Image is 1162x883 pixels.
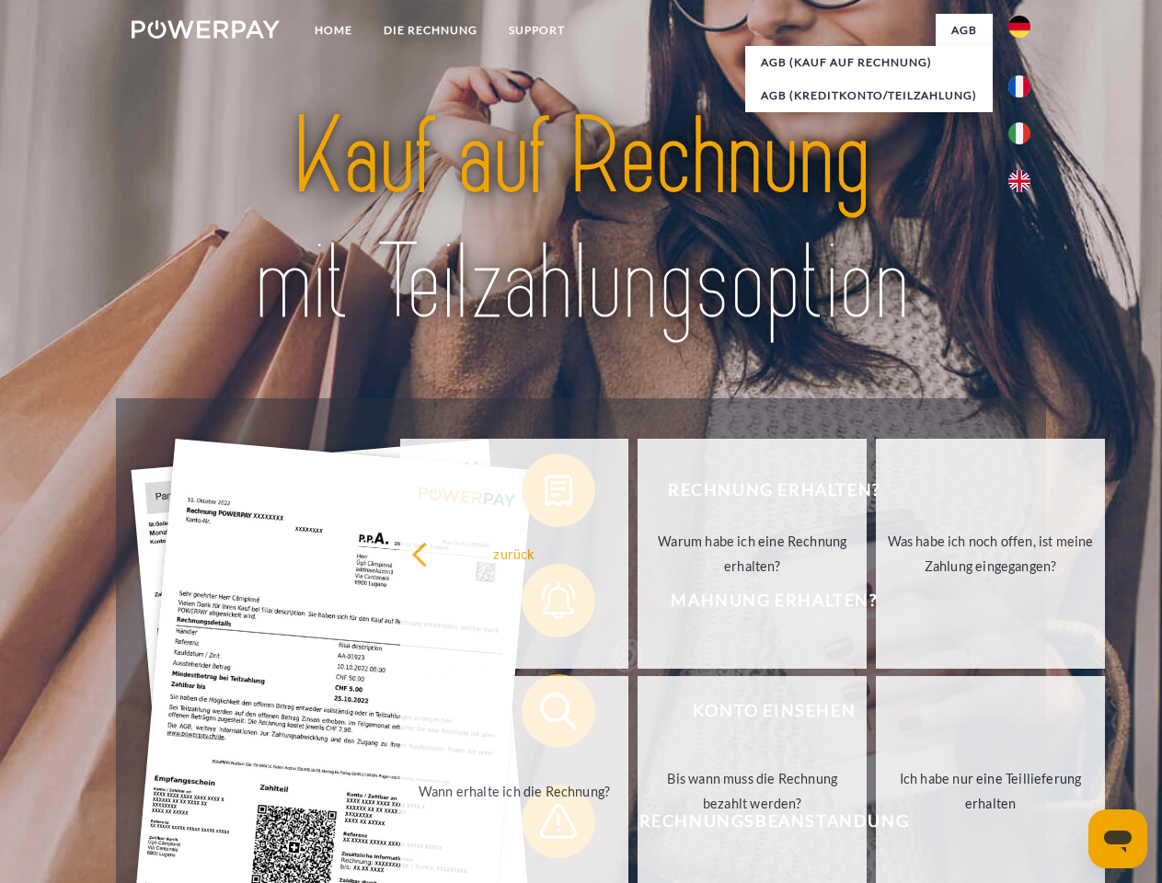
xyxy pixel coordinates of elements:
img: logo-powerpay-white.svg [132,20,280,39]
div: zurück [411,541,618,566]
div: Warum habe ich eine Rechnung erhalten? [649,529,856,579]
a: Was habe ich noch offen, ist meine Zahlung eingegangen? [876,439,1105,669]
img: en [1008,170,1030,192]
a: Home [299,14,368,47]
img: fr [1008,75,1030,97]
a: AGB (Kreditkonto/Teilzahlung) [745,79,993,112]
div: Bis wann muss die Rechnung bezahlt werden? [649,766,856,816]
iframe: Schaltfläche zum Öffnen des Messaging-Fensters [1088,809,1147,868]
div: Was habe ich noch offen, ist meine Zahlung eingegangen? [887,529,1094,579]
a: AGB (Kauf auf Rechnung) [745,46,993,79]
div: Ich habe nur eine Teillieferung erhalten [887,766,1094,816]
img: de [1008,16,1030,38]
a: DIE RECHNUNG [368,14,493,47]
img: title-powerpay_de.svg [176,88,986,352]
div: Wann erhalte ich die Rechnung? [411,778,618,803]
a: agb [936,14,993,47]
img: it [1008,122,1030,144]
a: SUPPORT [493,14,581,47]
